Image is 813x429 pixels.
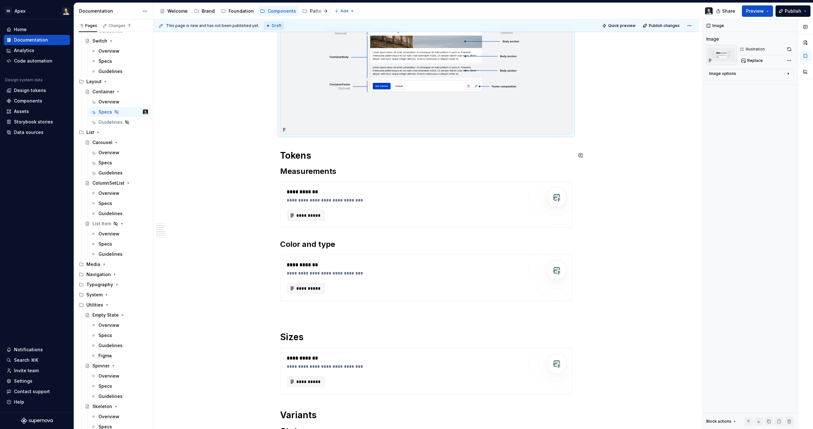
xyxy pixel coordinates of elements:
[98,119,123,125] div: Guidelines
[88,208,151,219] a: Guidelines
[88,351,151,361] a: Figma
[4,386,70,397] button: Contact support
[4,45,70,56] a: Analytics
[79,8,139,14] div: Documentation
[14,129,44,135] div: Data sources
[92,89,114,95] div: Container
[86,271,111,278] div: Navigation
[14,26,27,33] div: Home
[98,251,123,257] div: Guidelines
[157,6,190,16] a: Welcome
[747,58,763,63] span: Replace
[88,412,151,422] a: Overview
[722,8,735,14] span: Share
[706,419,731,424] div: Block actions
[98,241,112,247] div: Specs
[4,397,70,407] button: Help
[268,8,296,14] div: Components
[746,8,764,14] span: Preview
[157,5,331,17] div: Page tree
[706,417,737,426] div: Block actions
[166,23,259,28] span: This page is new and has not been published yet.
[14,98,42,104] div: Components
[92,363,110,369] div: Spinner
[82,36,151,46] a: Switch
[82,310,151,320] a: Empty State
[86,292,103,298] div: System
[88,188,151,198] a: Overview
[82,219,151,229] a: List Item
[706,36,719,42] div: Image
[92,221,111,227] div: List Item
[86,281,113,288] div: Typography
[76,76,151,87] div: Layout
[98,160,112,166] div: Specs
[98,231,119,237] div: Overview
[88,148,151,158] a: Overview
[92,139,112,146] div: Carousel
[4,366,70,376] a: Invite team
[14,346,43,353] div: Notifications
[333,7,356,16] button: Add
[88,229,151,239] a: Overview
[76,300,151,310] div: Utilities
[98,342,123,349] div: Guidelines
[280,150,572,161] h1: Tokens
[280,166,572,176] h2: Measurements
[4,376,70,386] a: Settings
[4,56,70,66] a: Code automation
[600,21,638,30] button: Quick preview
[202,8,215,14] div: Brand
[340,9,348,14] span: Add
[98,170,123,176] div: Guidelines
[82,361,151,371] a: Spinner
[86,302,103,308] div: Utilities
[76,280,151,290] div: Typography
[739,56,766,65] button: Replace
[21,418,53,424] svg: Supernova Logo
[167,8,188,14] div: Welcome
[191,6,217,16] a: Brand
[88,340,151,351] a: Guidelines
[15,8,25,14] div: Apex
[88,249,151,259] a: Guidelines
[641,21,682,30] button: Publish changes
[14,399,24,405] div: Help
[98,58,112,64] div: Specs
[76,269,151,280] div: Navigation
[98,332,112,339] div: Specs
[88,381,151,391] a: Specs
[5,77,43,82] div: Design system data
[98,109,112,115] div: Specs
[88,158,151,168] a: Specs
[88,56,151,66] a: Specs
[76,259,151,269] div: Media
[92,38,107,44] div: Switch
[98,383,112,389] div: Specs
[98,200,112,207] div: Specs
[86,129,94,135] div: List
[742,5,773,17] button: Preview
[746,47,765,52] div: Illustration
[272,23,281,28] span: Draft
[1,4,72,18] button: SBApexNiklas Quitzau
[14,37,48,43] div: Documentation
[88,239,151,249] a: Specs
[98,99,119,105] div: Overview
[88,320,151,330] a: Overview
[14,108,29,115] div: Assets
[98,413,119,420] div: Overview
[88,168,151,178] a: Guidelines
[98,322,119,328] div: Overview
[88,371,151,381] a: Overview
[88,330,151,340] a: Specs
[88,117,151,127] a: Guidelines
[713,5,739,17] button: Share
[109,23,132,28] div: Changes
[4,85,70,96] a: Design tokens
[4,96,70,106] a: Components
[4,355,70,365] button: Search ⌘K
[4,35,70,45] a: Documentation
[82,87,151,97] a: Container
[76,290,151,300] div: System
